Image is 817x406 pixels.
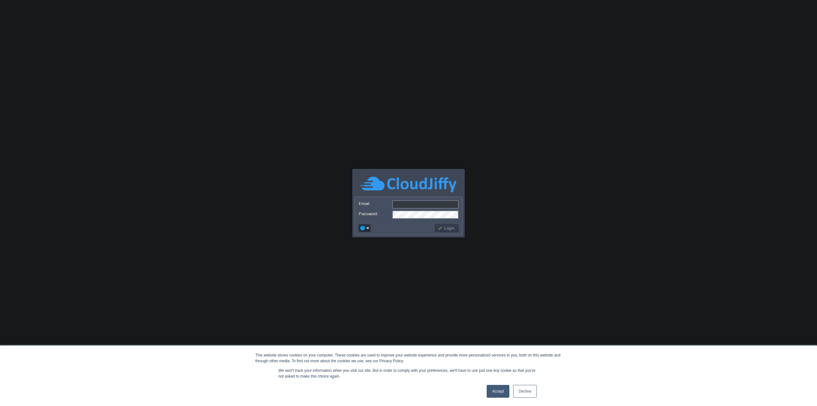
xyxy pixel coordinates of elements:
p: We won't track your information when you visit our site. But in order to comply with your prefere... [278,368,539,379]
div: This website stores cookies on your computer. These cookies are used to improve your website expe... [255,352,562,364]
label: Email: [359,200,392,207]
label: Password: [359,211,392,217]
a: Decline [513,385,537,398]
img: CloudJiffy [361,176,456,193]
button: Login [438,225,456,231]
a: Accept [487,385,509,398]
